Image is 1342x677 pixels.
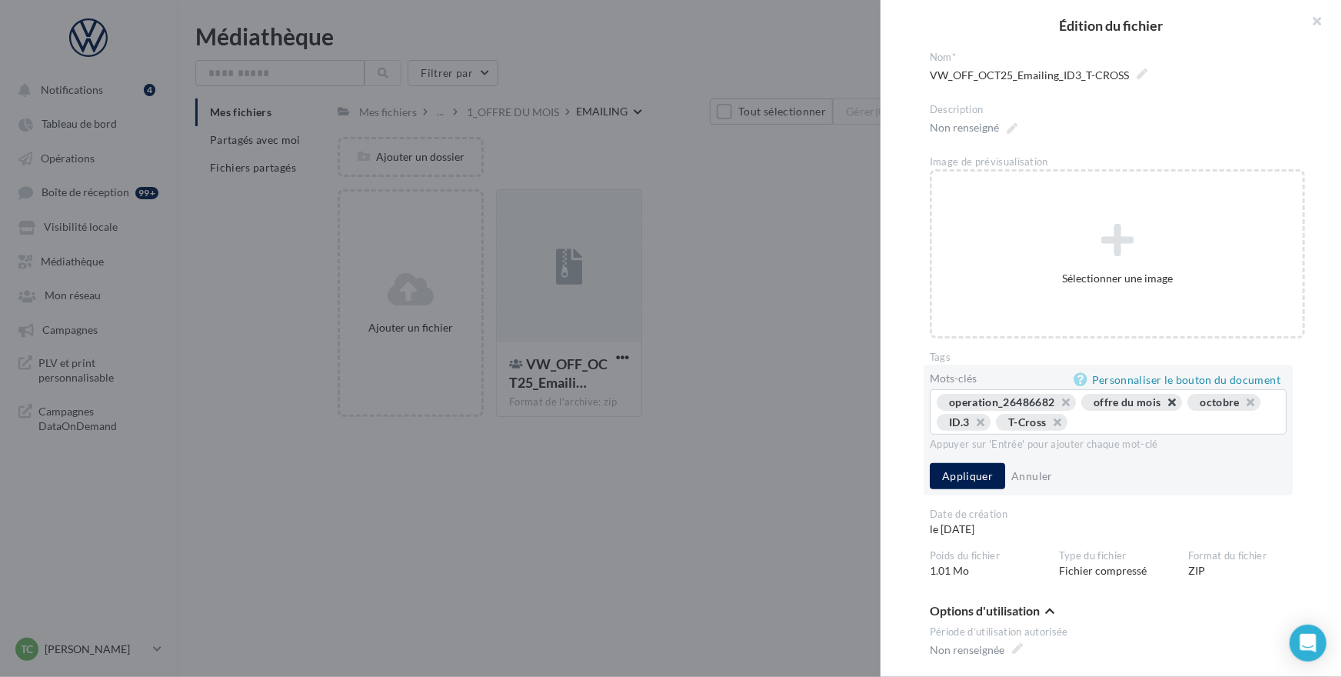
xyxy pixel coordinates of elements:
[1200,395,1239,409] div: octobre
[1059,549,1176,563] div: Type du fichier
[930,463,1005,489] button: Appliquer
[1094,395,1161,409] div: offre du mois
[930,639,1023,661] span: Non renseignée
[930,508,1047,522] div: Date de création
[930,549,1047,563] div: Poids du fichier
[930,103,1305,117] div: Description
[949,415,969,429] div: ID.3
[930,373,977,384] label: Mots-clés
[1290,625,1327,662] div: Open Intercom Messenger
[930,605,1040,617] span: Options d'utilisation
[930,625,1305,639] div: Période d’utilisation autorisée
[1008,415,1046,429] div: T-Cross
[932,271,1303,286] div: Sélectionner une image
[1059,549,1188,579] div: Fichier compressé
[930,603,1054,622] button: Options d'utilisation
[1188,549,1305,563] div: Format du fichier
[930,438,1287,452] div: Appuyer sur 'Entrée' pour ajouter chaque mot-clé
[905,18,1317,32] h2: Édition du fichier
[1188,549,1317,579] div: ZIP
[930,351,1305,365] div: Tags
[930,549,1059,579] div: 1.01 Mo
[1074,371,1287,389] a: Personnaliser le bouton du document
[949,395,1054,409] div: operation_26486682
[930,117,1017,138] span: Non renseigné
[930,155,1305,169] div: Image de prévisualisation
[930,508,1059,537] div: le [DATE]
[1005,467,1058,485] button: Annuler
[930,65,1147,86] span: VW_OFF_OCT25_Emailing_ID3_T-CROSS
